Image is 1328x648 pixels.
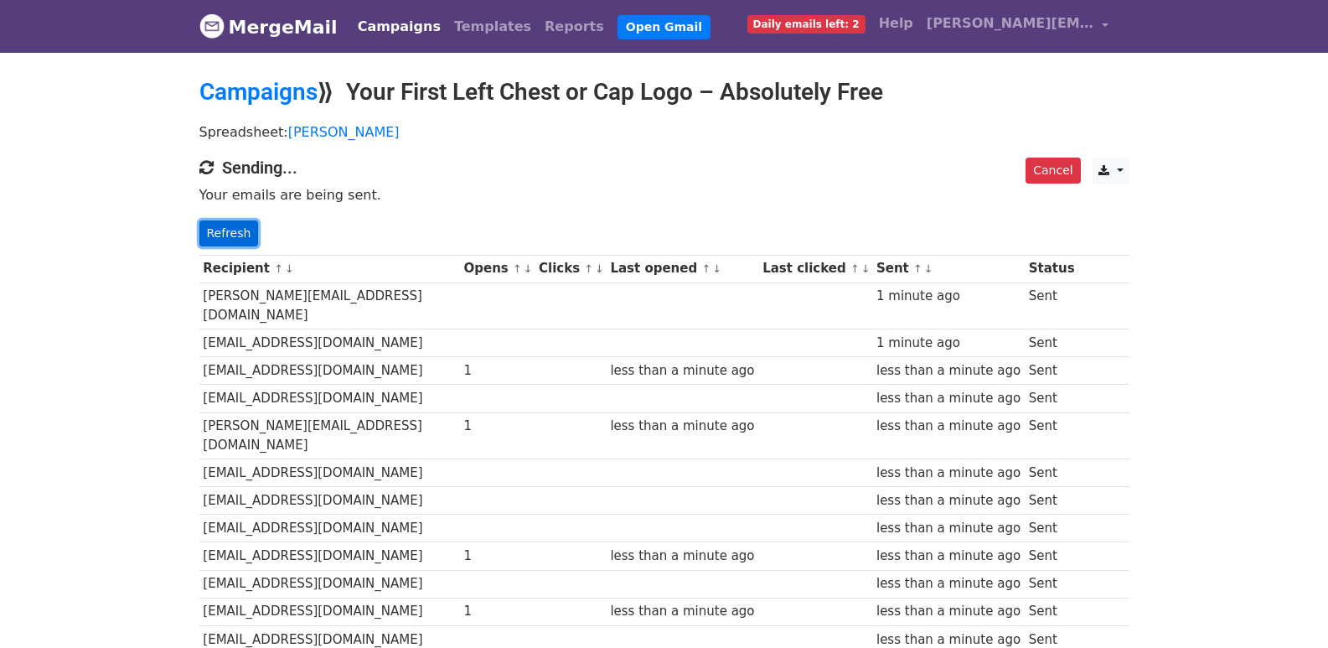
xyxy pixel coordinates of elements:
th: Clicks [535,255,606,283]
span: [PERSON_NAME][EMAIL_ADDRESS][DOMAIN_NAME] [927,13,1094,34]
td: Sent [1025,487,1078,515]
a: ↑ [584,262,593,275]
td: [EMAIL_ADDRESS][DOMAIN_NAME] [199,570,460,598]
div: less than a minute ago [876,389,1021,408]
div: less than a minute ago [876,602,1021,621]
a: ↑ [913,262,922,275]
a: Campaigns [351,10,447,44]
div: less than a minute ago [610,417,754,436]
td: [EMAIL_ADDRESS][DOMAIN_NAME] [199,515,460,542]
td: Sent [1025,515,1078,542]
td: [EMAIL_ADDRESS][DOMAIN_NAME] [199,459,460,487]
td: [EMAIL_ADDRESS][DOMAIN_NAME] [199,329,460,357]
th: Status [1025,255,1078,283]
td: [PERSON_NAME][EMAIL_ADDRESS][DOMAIN_NAME] [199,283,460,329]
h2: ⟫ Your First Left Chest or Cap Logo – Absolutely Free [199,78,1129,106]
td: [EMAIL_ADDRESS][DOMAIN_NAME] [199,598,460,625]
td: Sent [1025,570,1078,598]
h4: Sending... [199,158,1129,178]
a: ↑ [513,262,522,275]
a: Campaigns [199,78,318,106]
img: MergeMail logo [199,13,225,39]
a: ↑ [850,262,860,275]
td: [EMAIL_ADDRESS][DOMAIN_NAME] [199,385,460,412]
iframe: Chat Widget [1244,568,1328,648]
a: ↑ [274,262,283,275]
div: 1 [463,417,530,436]
div: 1 [463,361,530,381]
div: 1 [463,547,530,566]
a: ↓ [924,262,933,275]
td: [EMAIL_ADDRESS][DOMAIN_NAME] [199,487,460,515]
th: Last opened [607,255,759,283]
th: Last clicked [758,255,872,283]
div: less than a minute ago [876,574,1021,594]
div: less than a minute ago [876,491,1021,511]
div: 1 [463,602,530,621]
a: Refresh [199,220,259,246]
a: Daily emails left: 2 [741,7,872,40]
td: Sent [1025,459,1078,487]
td: Sent [1025,283,1078,329]
p: Spreadsheet: [199,123,1129,141]
td: Sent [1025,329,1078,357]
td: Sent [1025,542,1078,570]
th: Recipient [199,255,460,283]
a: ↓ [861,262,871,275]
a: ↑ [701,262,711,275]
a: Help [872,7,920,40]
a: [PERSON_NAME] [288,124,400,140]
td: Sent [1025,357,1078,385]
td: Sent [1025,385,1078,412]
div: less than a minute ago [876,547,1021,566]
th: Sent [872,255,1025,283]
div: less than a minute ago [610,547,754,566]
a: [PERSON_NAME][EMAIL_ADDRESS][DOMAIN_NAME] [920,7,1116,46]
div: 1 minute ago [876,334,1021,353]
div: less than a minute ago [610,361,754,381]
div: less than a minute ago [876,464,1021,483]
td: Sent [1025,412,1078,459]
td: [EMAIL_ADDRESS][DOMAIN_NAME] [199,357,460,385]
a: Templates [447,10,538,44]
div: less than a minute ago [876,361,1021,381]
a: Reports [538,10,611,44]
td: [EMAIL_ADDRESS][DOMAIN_NAME] [199,542,460,570]
span: Daily emails left: 2 [747,15,866,34]
a: ↓ [285,262,294,275]
a: ↓ [595,262,604,275]
div: less than a minute ago [876,519,1021,538]
a: ↓ [524,262,533,275]
p: Your emails are being sent. [199,186,1129,204]
a: Open Gmail [617,15,711,39]
a: MergeMail [199,9,338,44]
td: Sent [1025,598,1078,625]
a: Cancel [1026,158,1080,184]
div: less than a minute ago [876,417,1021,436]
div: less than a minute ago [610,602,754,621]
td: [PERSON_NAME][EMAIL_ADDRESS][DOMAIN_NAME] [199,412,460,459]
div: 1 minute ago [876,287,1021,306]
th: Opens [460,255,535,283]
a: ↓ [712,262,721,275]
